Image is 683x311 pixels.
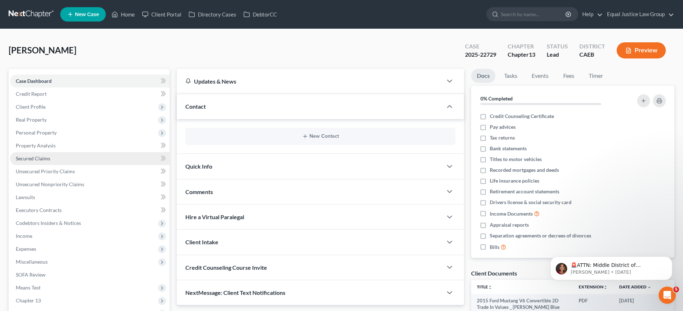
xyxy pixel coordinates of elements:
span: Drivers license & social security card [490,199,571,206]
span: Bank statements [490,145,527,152]
a: Directory Cases [185,8,240,21]
span: Client Intake [185,239,218,245]
span: Client Profile [16,104,46,110]
div: Updates & News [185,77,434,85]
iframe: Intercom live chat [659,287,676,304]
a: Titleunfold_more [477,284,492,289]
button: Preview [617,42,666,58]
a: Case Dashboard [10,75,170,88]
a: Executory Contracts [10,204,170,217]
span: Retirement account statements [490,188,559,195]
div: CAEB [579,51,605,59]
span: Quick Info [185,163,212,170]
span: Appraisal reports [490,221,529,228]
span: Recorded mortgages and deeds [490,166,559,174]
a: Property Analysis [10,139,170,152]
a: Client Portal [138,8,185,21]
a: Help [579,8,603,21]
span: Credit Report [16,91,47,97]
span: NextMessage: Client Text Notifications [185,289,285,296]
a: Unsecured Priority Claims [10,165,170,178]
span: Case Dashboard [16,78,52,84]
span: 13 [529,51,535,58]
a: Credit Report [10,88,170,100]
a: Secured Claims [10,152,170,165]
span: Expenses [16,246,36,252]
a: SOFA Review [10,268,170,281]
strong: 0% Completed [480,95,513,102]
a: Timer [583,69,609,83]
span: SOFA Review [16,272,46,278]
span: Chapter 13 [16,297,41,303]
span: Credit Counseling Course Invite [185,264,267,271]
span: Income Documents [490,210,533,217]
div: Case [465,42,496,51]
a: Unsecured Nonpriority Claims [10,178,170,191]
span: Contact [185,103,206,110]
a: Equal Justice Law Group [603,8,674,21]
span: New Case [75,12,99,17]
span: Unsecured Priority Claims [16,168,75,174]
iframe: Intercom notifications message [540,241,683,292]
span: Separation agreements or decrees of divorces [490,232,591,239]
div: 2025-22729 [465,51,496,59]
span: Means Test [16,284,41,291]
div: Lead [547,51,568,59]
span: Personal Property [16,129,57,136]
span: Codebtors Insiders & Notices [16,220,81,226]
span: Pay advices [490,123,516,131]
div: Chapter [508,51,535,59]
span: Property Analysis [16,142,56,149]
input: Search by name... [501,8,566,21]
span: Tax returns [490,134,515,141]
span: 5 [673,287,679,292]
span: Executory Contracts [16,207,62,213]
a: Docs [471,69,495,83]
span: Comments [185,188,213,195]
a: Fees [557,69,580,83]
div: Client Documents [471,269,517,277]
button: New Contact [191,133,450,139]
span: Miscellaneous [16,259,48,265]
a: Tasks [498,69,523,83]
span: Unsecured Nonpriority Claims [16,181,84,187]
span: Real Property [16,117,47,123]
span: [PERSON_NAME] [9,45,76,55]
span: Life insurance policies [490,177,539,184]
a: DebtorCC [240,8,280,21]
span: Titles to motor vehicles [490,156,542,163]
div: District [579,42,605,51]
a: Home [108,8,138,21]
a: Events [526,69,554,83]
a: Lawsuits [10,191,170,204]
span: Income [16,233,32,239]
span: Bills [490,244,499,251]
i: unfold_more [488,285,492,289]
span: Credit Counseling Certificate [490,113,554,120]
div: Chapter [508,42,535,51]
div: Status [547,42,568,51]
span: Secured Claims [16,155,50,161]
span: Hire a Virtual Paralegal [185,213,244,220]
span: Lawsuits [16,194,35,200]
